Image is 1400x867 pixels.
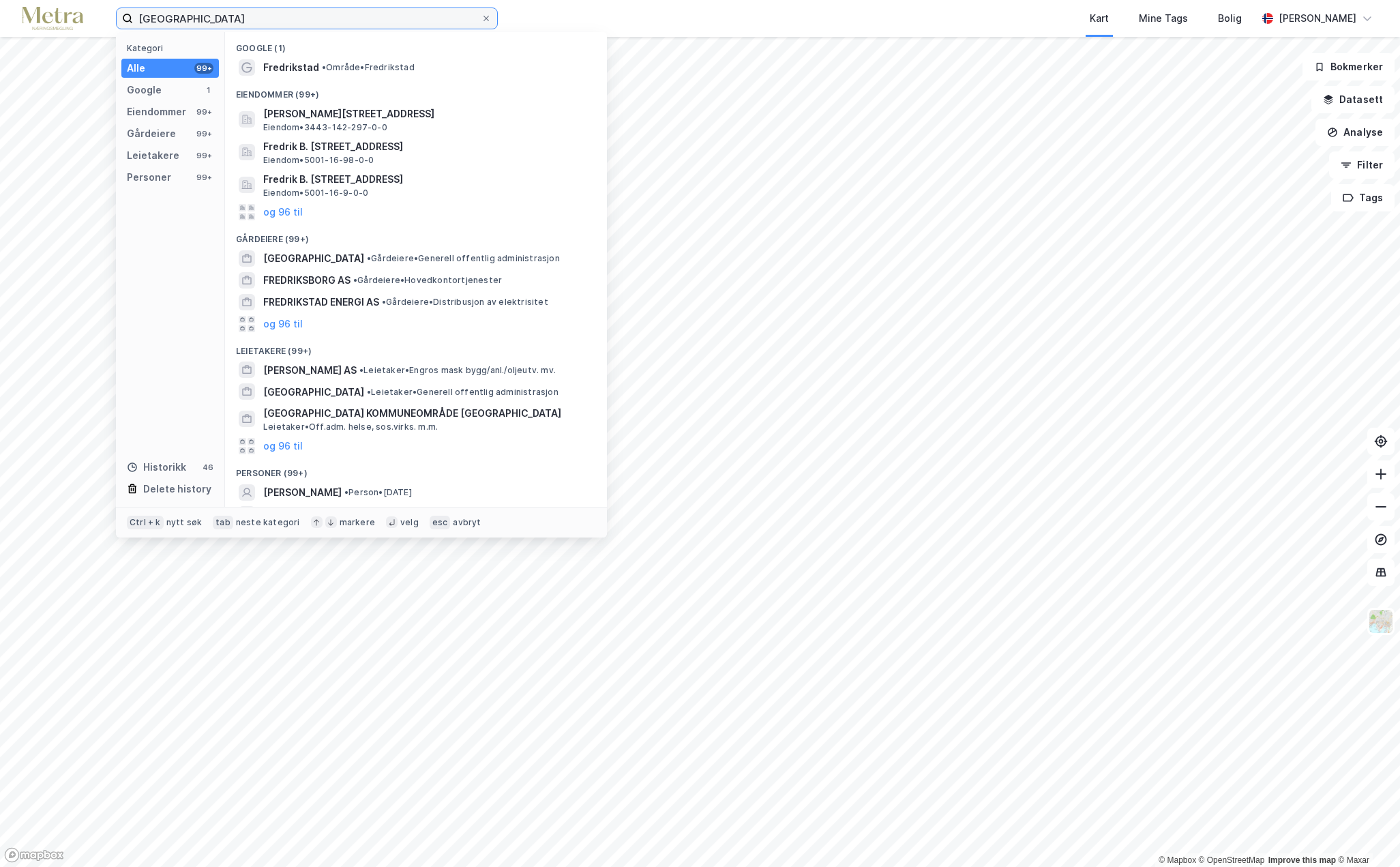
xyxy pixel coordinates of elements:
div: Gårdeiere [127,126,176,142]
span: Leietaker • Generell offentlig administrasjon [367,387,558,398]
div: Leietakere (99+) [225,335,607,359]
span: FREDRIKSBORG AS [263,272,351,289]
span: Leietaker • Engros mask bygg/anl./oljeutv. mv. [359,365,556,376]
span: Eiendom • 5001-16-9-0-0 [263,188,368,199]
span: • [359,365,363,375]
span: [GEOGRAPHIC_DATA] KOMMUNEOMRÅDE [GEOGRAPHIC_DATA] [263,405,591,422]
div: Eiendommer [127,104,186,120]
div: Personer [127,169,171,186]
div: markere [340,517,375,528]
button: Filter [1329,151,1395,179]
div: [PERSON_NAME] [1279,10,1356,27]
div: Delete history [143,481,211,497]
span: Person • [DATE] [344,487,412,498]
span: Gårdeiere • Hovedkontortjenester [353,275,502,286]
span: • [367,387,371,397]
span: • [382,297,386,307]
div: 99+ [194,172,213,183]
div: avbryt [453,517,481,528]
span: Eiendom • 3443-142-297-0-0 [263,122,387,133]
input: Søk på adresse, matrikkel, gårdeiere, leietakere eller personer [133,8,481,29]
div: Mine Tags [1139,10,1188,27]
div: tab [213,516,233,529]
span: • [353,275,357,285]
div: Google [127,82,162,98]
a: OpenStreetMap [1199,855,1265,865]
div: Personer (99+) [225,457,607,482]
div: Bolig [1218,10,1242,27]
button: Tags [1331,184,1395,211]
div: 1 [203,85,213,95]
div: 99+ [194,106,213,117]
div: 46 [203,462,213,473]
div: Kategori [127,43,219,53]
span: Gårdeiere • Distribusjon av elektrisitet [382,297,548,308]
img: metra-logo.256734c3b2bbffee19d4.png [22,7,83,31]
div: Kart [1090,10,1109,27]
div: nytt søk [166,517,203,528]
span: Område • Fredrikstad [322,62,415,73]
div: 99+ [194,63,213,74]
div: Alle [127,60,145,76]
span: [PERSON_NAME] [263,484,342,501]
div: 99+ [194,150,213,161]
span: [GEOGRAPHIC_DATA] [263,384,364,400]
span: [PERSON_NAME][STREET_ADDRESS] [263,106,591,122]
span: FREDRIKSTAD ENERGI AS [263,294,379,310]
iframe: Chat Widget [1332,802,1400,867]
span: Gårdeiere • Generell offentlig administrasjon [367,253,560,264]
div: Ctrl + k [127,516,164,529]
div: neste kategori [236,517,300,528]
span: Fredrik B. [STREET_ADDRESS] [263,138,591,155]
span: [GEOGRAPHIC_DATA] [263,250,364,267]
div: Eiendommer (99+) [225,78,607,103]
div: Historikk [127,459,186,475]
button: Datasett [1311,86,1395,113]
span: Fredrikstad [263,59,319,76]
img: Z [1368,608,1394,634]
button: og 96 til [263,438,303,454]
div: Leietakere [127,147,179,164]
button: og 96 til [263,316,303,332]
div: Google (1) [225,32,607,57]
span: [PERSON_NAME] AS [263,362,357,379]
div: velg [400,517,419,528]
button: Bokmerker [1302,53,1395,80]
div: Gårdeiere (99+) [225,223,607,248]
div: Kontrollprogram for chat [1332,802,1400,867]
span: Leietaker • Off.adm. helse, sos.virks. m.m. [263,422,438,432]
a: Improve this map [1268,855,1336,865]
span: Eiendom • 5001-16-98-0-0 [263,155,374,166]
button: Analyse [1315,119,1395,146]
button: og 96 til [263,204,303,220]
a: Mapbox homepage [4,847,64,863]
div: esc [430,516,451,529]
span: • [322,62,326,72]
span: • [367,253,371,263]
span: Fredrik B. [STREET_ADDRESS] [263,171,591,188]
span: • [344,487,348,497]
div: 99+ [194,128,213,139]
a: Mapbox [1159,855,1196,865]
